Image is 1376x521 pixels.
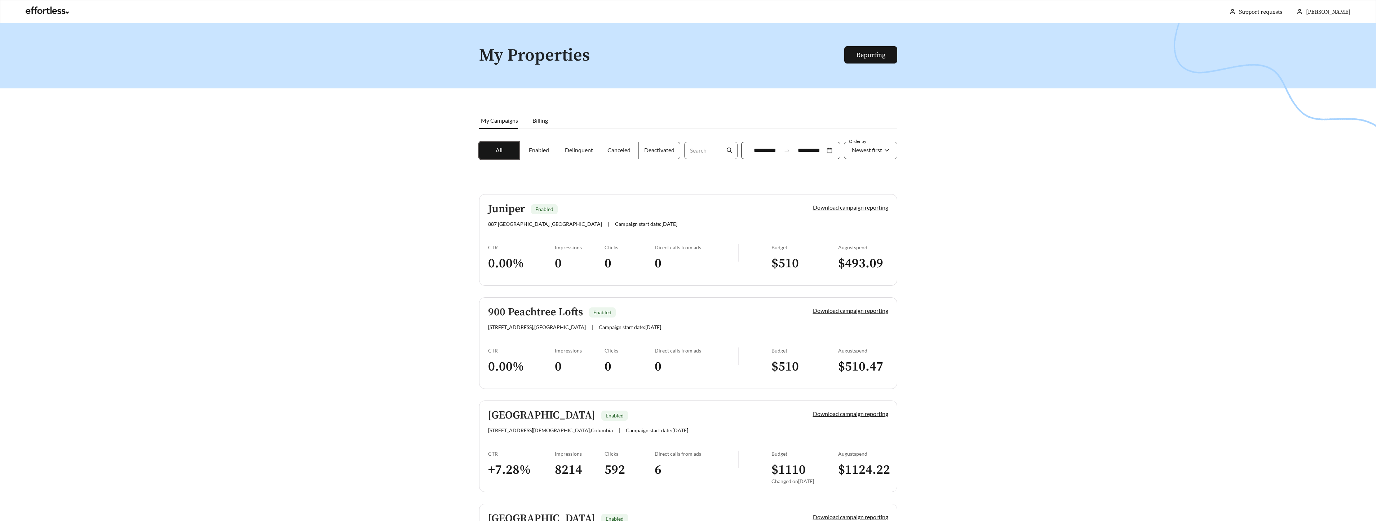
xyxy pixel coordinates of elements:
div: Direct calls from ads [655,451,738,457]
span: | [608,221,609,227]
div: Clicks [605,244,655,250]
span: Campaign start date: [DATE] [615,221,677,227]
h3: + 7.28 % [488,462,555,478]
a: [GEOGRAPHIC_DATA]Enabled[STREET_ADDRESS][DEMOGRAPHIC_DATA],Columbia|Campaign start date:[DATE]Dow... [479,400,897,492]
h5: Juniper [488,203,525,215]
h5: 900 Peachtree Lofts [488,306,583,318]
div: Clicks [605,451,655,457]
span: Newest first [852,146,882,153]
h3: 6 [655,462,738,478]
h3: 592 [605,462,655,478]
h3: 0 [555,359,605,375]
span: Delinquent [565,146,593,153]
span: Deactivated [644,146,674,153]
h3: 0 [605,359,655,375]
span: All [496,146,503,153]
div: Impressions [555,244,605,250]
div: August spend [838,347,888,354]
h3: $ 493.09 [838,255,888,272]
div: Direct calls from ads [655,244,738,250]
img: line [738,244,739,262]
span: [PERSON_NAME] [1306,8,1350,16]
span: search [726,147,733,154]
span: to [784,147,790,154]
a: 900 Peachtree LoftsEnabled[STREET_ADDRESS],[GEOGRAPHIC_DATA]|Campaign start date:[DATE]Download c... [479,297,897,389]
h3: 0 [655,359,738,375]
span: swap-right [784,147,790,154]
span: [STREET_ADDRESS][DEMOGRAPHIC_DATA] , Columbia [488,427,613,433]
h3: 8214 [555,462,605,478]
div: August spend [838,451,888,457]
span: Enabled [606,412,624,419]
button: Reporting [844,46,897,64]
span: Campaign start date: [DATE] [626,427,688,433]
img: line [738,451,739,468]
div: August spend [838,244,888,250]
div: CTR [488,244,555,250]
span: Enabled [529,146,549,153]
span: Canceled [607,146,631,153]
span: Billing [532,117,548,124]
a: Support requests [1239,8,1282,16]
a: JuniperEnabled887 [GEOGRAPHIC_DATA],[GEOGRAPHIC_DATA]|Campaign start date:[DATE]Download campaign... [479,194,897,286]
div: CTR [488,451,555,457]
h3: $ 1110 [771,462,838,478]
div: Budget [771,451,838,457]
span: | [592,324,593,330]
div: Budget [771,244,838,250]
h3: $ 1124.22 [838,462,888,478]
img: line [738,347,739,365]
span: My Campaigns [481,117,518,124]
h3: $ 510.47 [838,359,888,375]
h5: [GEOGRAPHIC_DATA] [488,410,595,421]
h3: 0 [655,255,738,272]
div: Changed on [DATE] [771,478,838,484]
span: Enabled [535,206,553,212]
div: Clicks [605,347,655,354]
a: Reporting [856,51,885,59]
div: Direct calls from ads [655,347,738,354]
div: CTR [488,347,555,354]
h3: 0 [605,255,655,272]
div: Impressions [555,347,605,354]
a: Download campaign reporting [813,307,888,314]
h3: $ 510 [771,255,838,272]
h3: 0.00 % [488,359,555,375]
div: Impressions [555,451,605,457]
h3: 0 [555,255,605,272]
span: 887 [GEOGRAPHIC_DATA] , [GEOGRAPHIC_DATA] [488,221,602,227]
a: Download campaign reporting [813,410,888,417]
span: Enabled [593,309,611,315]
h3: 0.00 % [488,255,555,272]
h1: My Properties [479,46,845,65]
span: [STREET_ADDRESS] , [GEOGRAPHIC_DATA] [488,324,586,330]
a: Download campaign reporting [813,204,888,211]
h3: $ 510 [771,359,838,375]
a: Download campaign reporting [813,513,888,520]
div: Budget [771,347,838,354]
span: | [619,427,620,433]
span: Campaign start date: [DATE] [599,324,661,330]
